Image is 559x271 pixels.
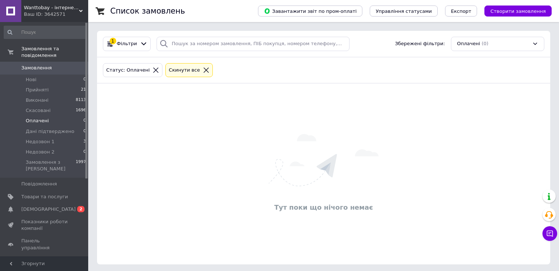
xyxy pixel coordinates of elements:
[77,206,85,212] span: 2
[490,8,546,14] span: Створити замовлення
[264,8,356,14] span: Завантажити звіт по пром-оплаті
[83,128,86,135] span: 0
[83,76,86,83] span: 0
[26,97,49,104] span: Виконані
[21,65,52,71] span: Замовлення
[81,87,86,93] span: 21
[24,11,88,18] div: Ваш ID: 3642571
[83,118,86,124] span: 0
[457,40,480,47] span: Оплачені
[21,238,68,251] span: Панель управління
[167,66,201,74] div: Cкинути все
[395,40,445,47] span: Збережені фільтри:
[83,149,86,155] span: 0
[21,206,76,213] span: [DEMOGRAPHIC_DATA]
[76,159,86,172] span: 1997
[445,6,477,17] button: Експорт
[117,40,137,47] span: Фільтри
[26,76,36,83] span: Нові
[21,194,68,200] span: Товари та послуги
[101,203,547,212] div: Тут поки що нічого немає
[4,26,87,39] input: Пошук
[26,149,54,155] span: Недозвон 2
[76,97,86,104] span: 8113
[76,107,86,114] span: 1696
[484,6,552,17] button: Створити замовлення
[258,6,362,17] button: Завантажити звіт по пром-оплаті
[26,159,76,172] span: Замовлення з [PERSON_NAME]
[83,138,86,145] span: 3
[26,128,74,135] span: Дані підтверджено
[370,6,438,17] button: Управління статусами
[110,38,116,44] div: 1
[21,181,57,187] span: Повідомлення
[110,7,185,15] h1: Список замовлень
[477,8,552,14] a: Створити замовлення
[26,87,49,93] span: Прийняті
[21,218,68,232] span: Показники роботи компанії
[26,138,54,145] span: Недозвон 1
[105,66,151,74] div: Статус: Оплачені
[451,8,472,14] span: Експорт
[157,37,350,51] input: Пошук за номером замовлення, ПІБ покупця, номером телефону, Email, номером накладної
[26,107,51,114] span: Скасовані
[376,8,432,14] span: Управління статусами
[26,118,49,124] span: Оплачені
[481,41,488,46] span: (0)
[21,46,88,59] span: Замовлення та повідомлення
[542,226,557,241] button: Чат з покупцем
[24,4,79,11] span: Wanttobay - інтернет магазин дитячих іграшок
